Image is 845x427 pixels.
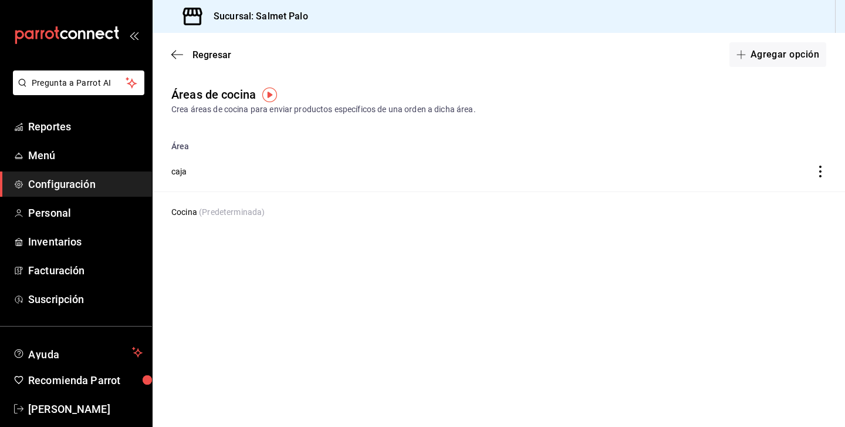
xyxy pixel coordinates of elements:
[28,176,143,192] span: Configuración
[28,263,143,278] span: Facturación
[153,151,664,192] td: caja
[153,135,845,232] table: discountsTable
[192,49,231,60] span: Regresar
[129,31,138,40] button: open_drawer_menu
[28,119,143,135] span: Reportes
[171,86,256,103] div: Áreas de cocina
[32,77,126,89] span: Pregunta a Parrot AI
[199,207,265,217] span: (Predeterminada)
[729,42,826,67] button: Agregar opción
[13,70,144,95] button: Pregunta a Parrot AI
[262,88,277,102] img: Tooltip marker
[204,9,308,23] h3: Sucursal: Salmet Palo
[28,234,143,250] span: Inventarios
[153,192,664,233] td: Cocina
[28,401,143,417] span: [PERSON_NAME]
[171,103,826,116] div: Crea áreas de cocina para enviar productos específicos de una orden a dicha área.
[8,85,144,97] a: Pregunta a Parrot AI
[28,291,143,307] span: Suscripción
[171,49,231,60] button: Regresar
[153,135,664,151] th: Área
[28,372,143,388] span: Recomienda Parrot
[28,345,127,359] span: Ayuda
[28,205,143,221] span: Personal
[28,147,143,163] span: Menú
